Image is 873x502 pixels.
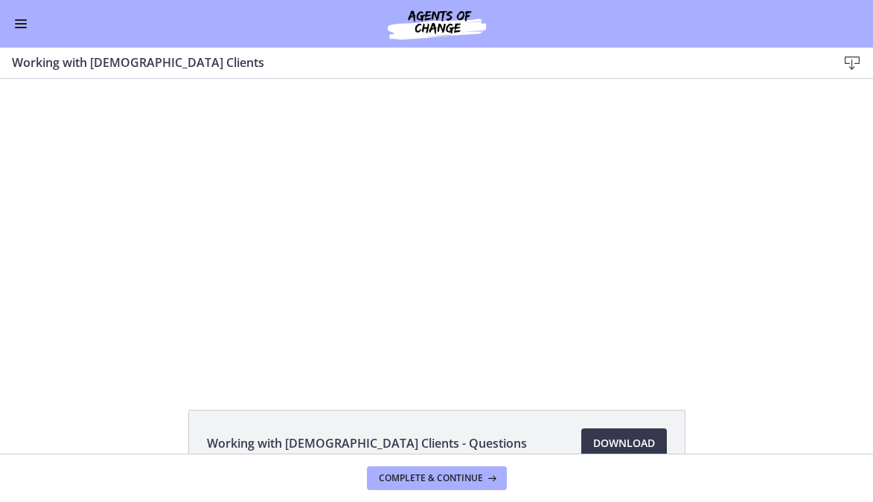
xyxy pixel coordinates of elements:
button: Enable menu [12,15,30,33]
h3: Working with [DEMOGRAPHIC_DATA] Clients [12,54,813,71]
button: Complete & continue [367,466,507,490]
span: Complete & continue [379,472,483,484]
span: Download [593,434,655,452]
a: Download [581,428,667,458]
span: Working with [DEMOGRAPHIC_DATA] Clients - Questions [207,434,527,452]
img: Agents of Change [348,6,526,42]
